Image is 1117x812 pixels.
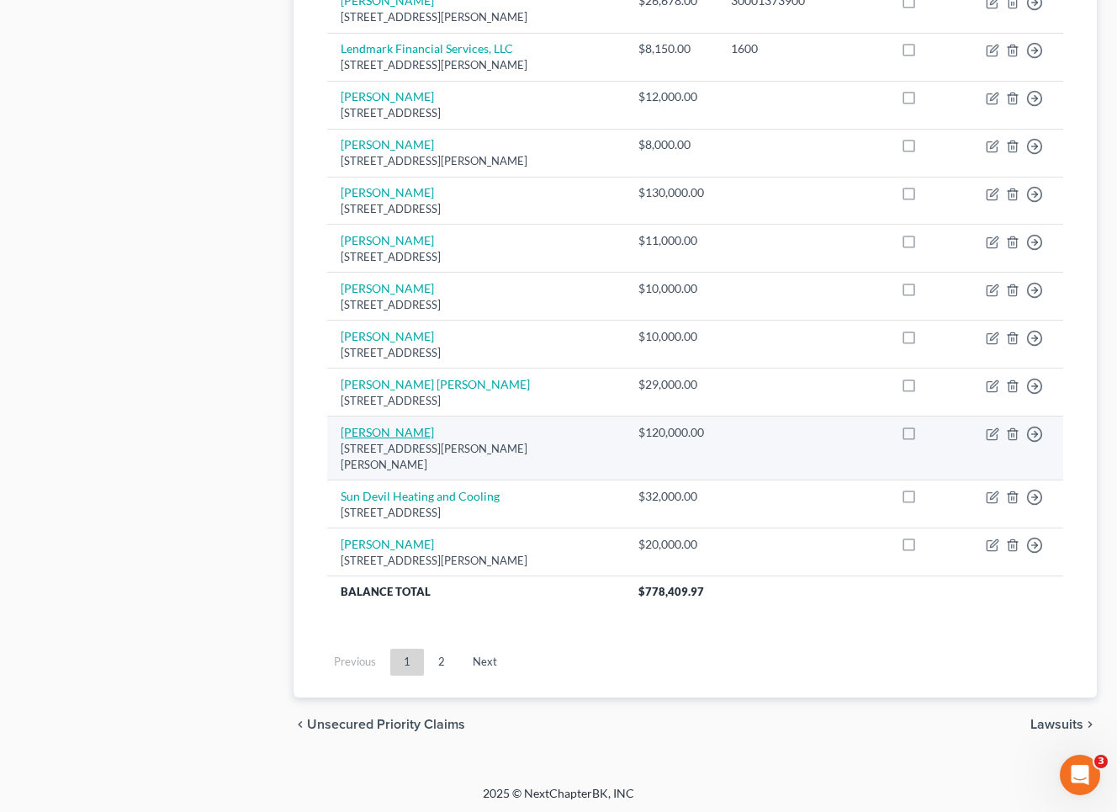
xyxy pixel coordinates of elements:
[307,718,465,731] span: Unsecured Priority Claims
[294,718,307,731] i: chevron_left
[638,488,704,505] div: $32,000.00
[341,393,611,409] div: [STREET_ADDRESS]
[294,718,465,731] button: chevron_left Unsecured Priority Claims
[341,297,611,313] div: [STREET_ADDRESS]
[731,40,874,57] div: 1600
[638,88,704,105] div: $12,000.00
[341,153,611,169] div: [STREET_ADDRESS][PERSON_NAME]
[341,425,434,439] a: [PERSON_NAME]
[341,329,434,343] a: [PERSON_NAME]
[341,185,434,199] a: [PERSON_NAME]
[341,537,434,551] a: [PERSON_NAME]
[341,201,611,217] div: [STREET_ADDRESS]
[425,649,458,676] a: 2
[638,328,704,345] div: $10,000.00
[1094,755,1108,768] span: 3
[638,585,704,598] span: $778,409.97
[341,41,513,56] a: Lendmark Financial Services, LLC
[638,184,704,201] div: $130,000.00
[459,649,511,676] a: Next
[638,136,704,153] div: $8,000.00
[341,9,611,25] div: [STREET_ADDRESS][PERSON_NAME]
[638,40,704,57] div: $8,150.00
[341,505,611,521] div: [STREET_ADDRESS]
[638,232,704,249] div: $11,000.00
[341,89,434,103] a: [PERSON_NAME]
[341,105,611,121] div: [STREET_ADDRESS]
[638,280,704,297] div: $10,000.00
[341,441,611,472] div: [STREET_ADDRESS][PERSON_NAME][PERSON_NAME]
[341,57,611,73] div: [STREET_ADDRESS][PERSON_NAME]
[1083,718,1097,731] i: chevron_right
[341,233,434,247] a: [PERSON_NAME]
[341,377,530,391] a: [PERSON_NAME] [PERSON_NAME]
[1030,718,1097,731] button: Lawsuits chevron_right
[1060,755,1100,795] iframe: Intercom live chat
[638,376,704,393] div: $29,000.00
[638,536,704,553] div: $20,000.00
[390,649,424,676] a: 1
[327,576,625,606] th: Balance Total
[341,281,434,295] a: [PERSON_NAME]
[341,553,611,569] div: [STREET_ADDRESS][PERSON_NAME]
[341,345,611,361] div: [STREET_ADDRESS]
[1030,718,1083,731] span: Lawsuits
[638,424,704,441] div: $120,000.00
[341,249,611,265] div: [STREET_ADDRESS]
[341,489,500,503] a: Sun Devil Heating and Cooling
[341,137,434,151] a: [PERSON_NAME]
